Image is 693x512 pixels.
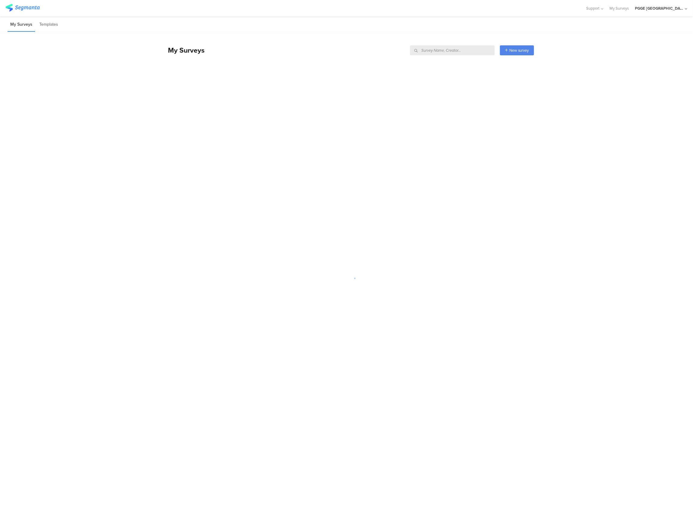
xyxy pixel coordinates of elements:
img: segmanta logo [5,4,40,11]
span: Support [586,5,600,11]
li: My Surveys [8,18,35,32]
li: Templates [37,18,61,32]
div: PGGE [GEOGRAPHIC_DATA] [635,5,684,11]
div: My Surveys [162,45,205,55]
span: New survey [509,47,529,53]
input: Survey Name, Creator... [410,45,495,55]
